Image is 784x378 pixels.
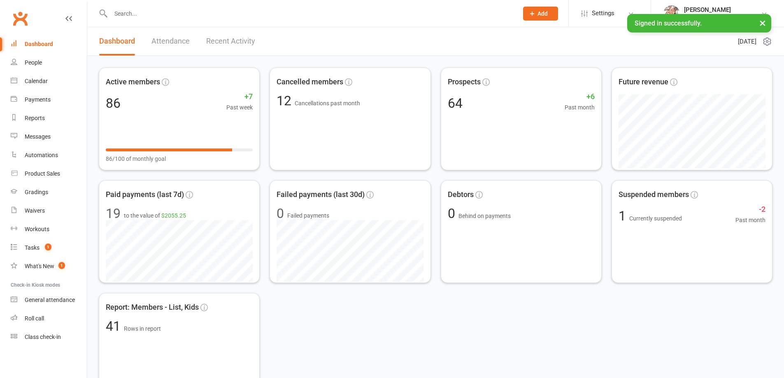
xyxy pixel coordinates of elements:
div: Workouts [25,226,49,232]
img: thumb_image1684198901.png [663,5,680,22]
input: Search... [108,8,512,19]
a: Dashboard [11,35,87,53]
a: General attendance kiosk mode [11,291,87,309]
div: Dashboard [25,41,53,47]
div: [PERSON_NAME] [684,6,761,14]
div: Gradings [25,189,48,195]
a: Gradings [11,183,87,202]
div: Automations [25,152,58,158]
a: People [11,53,87,72]
a: Automations [11,146,87,165]
span: Settings [592,4,614,23]
div: Payments [25,96,51,103]
span: Signed in successfully. [635,19,702,27]
a: Calendar [11,72,87,90]
a: Messages [11,128,87,146]
a: Roll call [11,309,87,328]
div: What's New [25,263,54,269]
div: Tasks [25,244,40,251]
a: Clubworx [10,8,30,29]
a: Product Sales [11,165,87,183]
a: Waivers [11,202,87,220]
a: Class kiosk mode [11,328,87,346]
div: Class check-in [25,334,61,340]
a: Tasks 1 [11,239,87,257]
span: 1 [45,243,51,250]
div: Calendar [25,78,48,84]
span: 1 [58,262,65,269]
div: Product Sales [25,170,60,177]
div: Point of [GEOGRAPHIC_DATA] [684,14,761,21]
a: Payments [11,90,87,109]
div: Waivers [25,207,45,214]
div: Messages [25,133,51,140]
a: What's New1 [11,257,87,276]
div: General attendance [25,297,75,303]
button: Add [523,7,558,21]
div: People [25,59,42,66]
a: Reports [11,109,87,128]
a: Workouts [11,220,87,239]
span: Add [537,10,548,17]
button: × [755,14,770,32]
div: Roll call [25,315,44,322]
div: Reports [25,115,45,121]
